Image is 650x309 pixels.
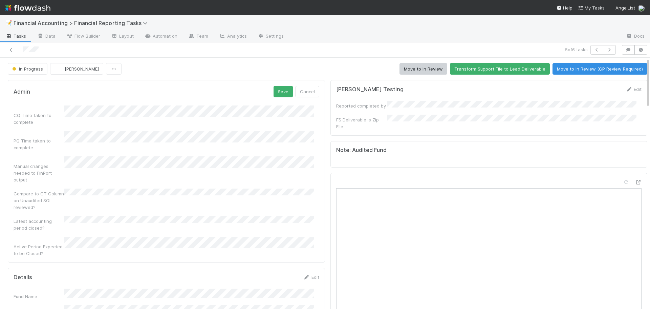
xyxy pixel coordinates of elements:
h5: [PERSON_NAME] Testing [336,86,404,93]
a: Team [183,31,214,42]
h5: Details [14,274,32,281]
span: [PERSON_NAME] [65,66,99,72]
button: Move to In Review (GP Review Required) [552,63,647,75]
button: Transform Support File to Lead Deliverable [450,63,550,75]
div: Latest accounting period closed? [14,218,64,231]
h5: Note: Audited Fund [336,147,642,154]
div: Active Period Expected to be Closed? [14,243,64,257]
span: Flow Builder [66,33,100,39]
a: My Tasks [578,4,605,11]
a: Edit [303,274,319,280]
img: avatar_030f5503-c087-43c2-95d1-dd8963b2926c.png [638,5,645,12]
a: Layout [106,31,139,42]
img: avatar_030f5503-c087-43c2-95d1-dd8963b2926c.png [56,65,63,72]
span: 5 of 6 tasks [565,46,588,53]
button: Move to In Review [399,63,447,75]
img: logo-inverted-e16ddd16eac7371096b0.svg [5,2,50,14]
div: Help [556,4,572,11]
div: PQ Time taken to complete [14,137,64,151]
div: Fund Name [14,293,64,300]
a: Automation [139,31,183,42]
button: [PERSON_NAME] [50,63,103,75]
div: CQ Time taken to complete [14,112,64,125]
span: My Tasks [578,5,605,11]
a: Settings [252,31,289,42]
button: In Progress [8,63,47,75]
button: Save [274,86,293,97]
span: 📝 [5,20,12,26]
h5: Admin [14,89,30,95]
div: FS Deliverable is Zip File [336,116,387,130]
a: Edit [626,86,642,92]
span: Financial Accounting > Financial Reporting Tasks [14,20,151,26]
a: Docs [621,31,650,42]
div: Compare to CT Column on Unaudited SOI reviewed? [14,190,64,211]
span: In Progress [11,66,43,72]
span: Tasks [5,33,26,39]
div: Manual changes needed to FinPort output [14,163,64,183]
a: Analytics [214,31,252,42]
a: Flow Builder [61,31,106,42]
button: Cancel [296,86,319,97]
span: AngelList [615,5,635,11]
div: Reported completed by [336,102,387,109]
a: Data [32,31,61,42]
